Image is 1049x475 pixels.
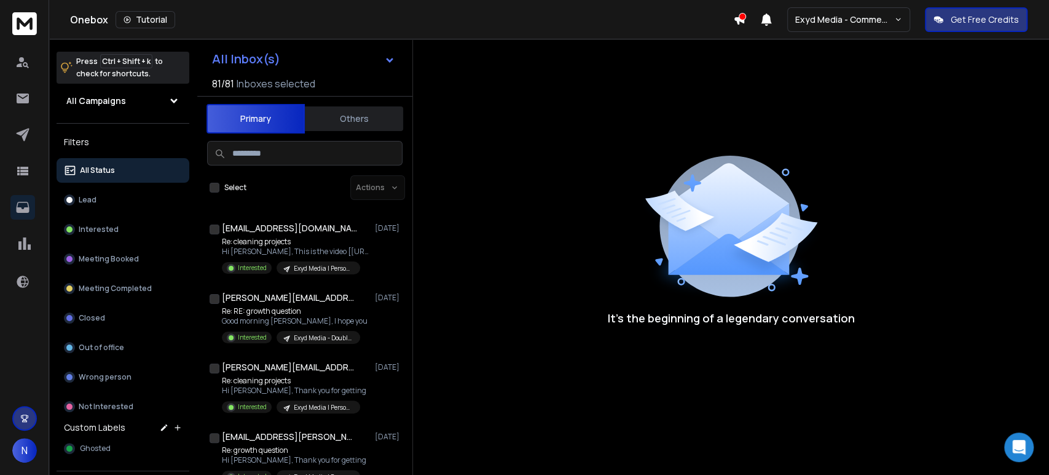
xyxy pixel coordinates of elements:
[57,247,189,271] button: Meeting Booked
[79,284,152,293] p: Meeting Completed
[224,183,246,193] label: Select
[608,309,855,327] p: It’s the beginning of a legendary conversation
[375,362,403,372] p: [DATE]
[202,47,405,71] button: All Inbox(s)
[64,421,125,434] h3: Custom Labels
[222,431,357,443] h1: [EMAIL_ADDRESS][PERSON_NAME][DOMAIN_NAME]
[80,444,111,453] span: Ghosted
[375,223,403,233] p: [DATE]
[222,316,367,326] p: Good morning [PERSON_NAME], I hope you
[951,14,1019,26] p: Get Free Credits
[57,188,189,212] button: Lead
[57,306,189,330] button: Closed
[57,335,189,360] button: Out of office
[57,365,189,389] button: Wrong person
[1004,433,1034,462] div: Open Intercom Messenger
[294,264,353,273] p: Exyd Media | Personalized F+M+L
[212,53,280,65] h1: All Inbox(s)
[795,14,894,26] p: Exyd Media - Commercial Cleaning
[375,432,403,442] p: [DATE]
[238,402,267,412] p: Interested
[294,403,353,412] p: Exyd Media | Personalized F+M+L
[57,89,189,113] button: All Campaigns
[57,134,189,151] h3: Filters
[79,225,119,234] p: Interested
[305,105,403,132] button: Others
[222,361,357,373] h1: [PERSON_NAME][EMAIL_ADDRESS][DOMAIN_NAME]
[925,7,1027,32] button: Get Free Credits
[222,445,366,455] p: Re: growth question
[222,455,366,465] p: Hi [PERSON_NAME], Thank you for getting
[375,293,403,303] p: [DATE]
[79,402,133,412] p: Not Interested
[80,166,115,175] p: All Status
[79,313,105,323] p: Closed
[238,263,267,273] p: Interested
[66,95,126,107] h1: All Campaigns
[79,195,96,205] p: Lead
[222,306,367,316] p: Re: RE: growth question
[237,76,315,91] h3: Inboxes selected
[57,217,189,242] button: Interested
[57,436,189,461] button: Ghosted
[57,276,189,301] button: Meeting Completed
[79,254,139,264] p: Meeting Booked
[222,292,357,304] h1: [PERSON_NAME][EMAIL_ADDRESS][PERSON_NAME][DOMAIN_NAME]
[57,394,189,419] button: Not Interested
[12,438,37,463] button: N
[222,222,357,234] h1: [EMAIL_ADDRESS][DOMAIN_NAME]
[79,372,132,382] p: Wrong person
[79,343,124,353] p: Out of office
[294,333,353,343] p: Exyd Media - Double down on what works
[57,158,189,183] button: All Status
[116,11,175,28] button: Tutorial
[76,55,163,80] p: Press to check for shortcuts.
[70,11,733,28] div: Onebox
[222,247,369,257] p: Hi [PERSON_NAME], This is the video [[URL][DOMAIN_NAME]] More
[222,237,369,247] p: Re: cleaning projects
[206,104,305,134] button: Primary
[212,76,234,91] span: 81 / 81
[238,333,267,342] p: Interested
[222,386,366,396] p: Hi [PERSON_NAME], Thank you for getting
[100,54,152,68] span: Ctrl + Shift + k
[222,376,366,386] p: Re: cleaning projects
